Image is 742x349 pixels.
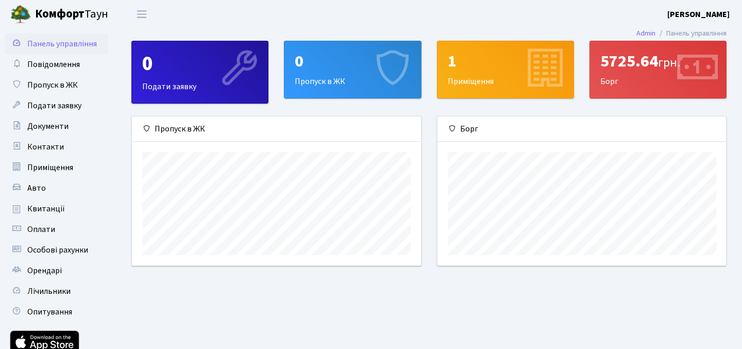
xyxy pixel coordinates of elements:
[667,8,730,21] a: [PERSON_NAME]
[590,41,726,98] div: Борг
[284,41,420,98] div: Пропуск в ЖК
[658,54,680,72] span: грн.
[131,41,268,104] a: 0Подати заявку
[295,52,410,71] div: 0
[27,265,62,276] span: Орендарі
[27,100,81,111] span: Подати заявку
[5,240,108,260] a: Особові рахунки
[667,9,730,20] b: [PERSON_NAME]
[5,281,108,302] a: Лічильники
[129,6,155,23] button: Переключити навігацію
[27,162,73,173] span: Приміщення
[27,182,46,194] span: Авто
[132,117,421,142] div: Пропуск в ЖК
[5,75,108,95] a: Пропуск в ЖК
[5,137,108,157] a: Контакти
[600,52,716,71] div: 5725.64
[27,306,72,318] span: Опитування
[27,59,80,70] span: Повідомлення
[35,6,85,22] b: Комфорт
[35,6,108,23] span: Таун
[5,178,108,198] a: Авто
[27,38,97,49] span: Панель управління
[284,41,421,98] a: 0Пропуск в ЖК
[27,141,64,153] span: Контакти
[27,203,65,214] span: Квитанції
[5,219,108,240] a: Оплати
[132,41,268,103] div: Подати заявку
[655,28,727,39] li: Панель управління
[27,244,88,256] span: Особові рахунки
[437,41,574,98] div: Приміщення
[27,286,71,297] span: Лічильники
[636,28,655,39] a: Admin
[5,260,108,281] a: Орендарі
[5,95,108,116] a: Подати заявку
[27,224,55,235] span: Оплати
[448,52,563,71] div: 1
[5,54,108,75] a: Повідомлення
[621,23,742,44] nav: breadcrumb
[5,157,108,178] a: Приміщення
[27,79,78,91] span: Пропуск в ЖК
[5,34,108,54] a: Панель управління
[27,121,69,132] span: Документи
[5,302,108,322] a: Опитування
[10,4,31,25] img: logo.png
[5,116,108,137] a: Документи
[437,41,574,98] a: 1Приміщення
[142,52,258,76] div: 0
[5,198,108,219] a: Квитанції
[437,117,727,142] div: Борг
